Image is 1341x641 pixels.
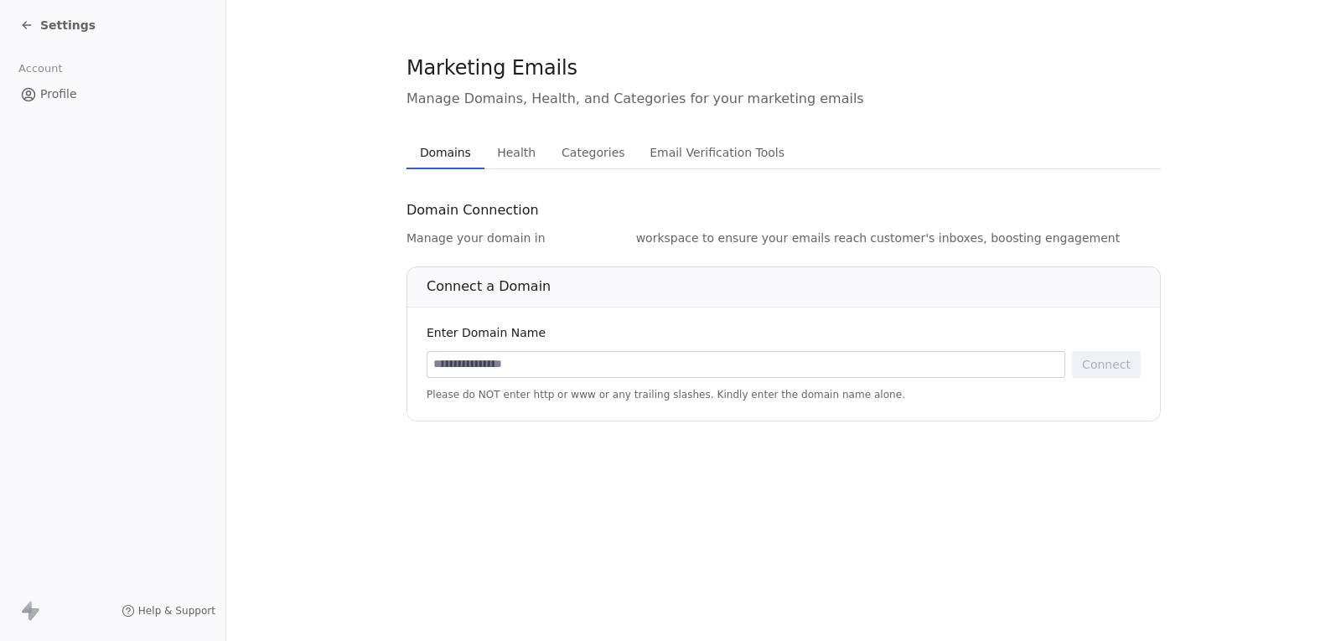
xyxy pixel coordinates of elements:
span: customer's inboxes, boosting engagement [870,230,1120,246]
a: Profile [13,80,212,108]
div: Enter Domain Name [427,324,1141,341]
span: Please do NOT enter http or www or any trailing slashes. Kindly enter the domain name alone. [427,388,1141,401]
span: Help & Support [138,604,215,618]
span: Settings [40,17,96,34]
button: Connect [1072,351,1141,378]
span: Manage your domain in [406,230,546,246]
span: Domain Connection [406,200,539,220]
a: Help & Support [122,604,215,618]
span: Domains [413,141,478,164]
span: Profile [40,85,77,103]
span: Health [490,141,542,164]
span: Account [11,56,70,81]
span: workspace to ensure your emails reach [636,230,867,246]
span: Email Verification Tools [643,141,791,164]
a: Settings [20,17,96,34]
span: Connect a Domain [427,278,551,294]
span: Manage Domains, Health, and Categories for your marketing emails [406,89,1161,109]
span: Categories [555,141,631,164]
span: Marketing Emails [406,55,577,80]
